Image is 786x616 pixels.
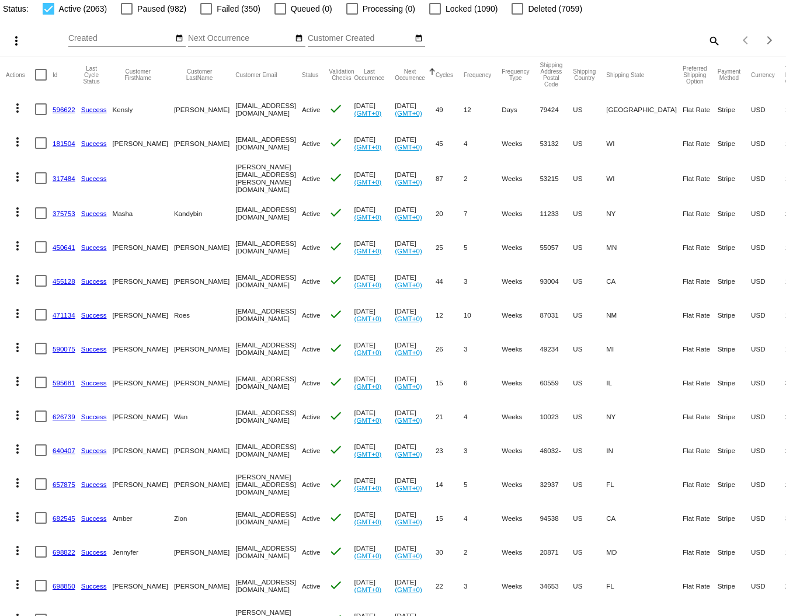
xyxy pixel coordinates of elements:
[751,92,785,126] mat-cell: USD
[502,399,540,433] mat-cell: Weeks
[573,68,596,81] button: Change sorting for ShippingCountry
[502,92,540,126] mat-cell: Days
[573,196,606,230] mat-cell: US
[174,366,235,399] mat-cell: [PERSON_NAME]
[53,71,57,78] button: Change sorting for Id
[113,467,174,501] mat-cell: [PERSON_NAME]
[174,332,235,366] mat-cell: [PERSON_NAME]
[606,71,644,78] button: Change sorting for ShippingState
[395,247,422,255] a: (GMT+0)
[502,264,540,298] mat-cell: Weeks
[606,332,683,366] mat-cell: MI
[302,71,318,78] button: Change sorting for Status
[502,433,540,467] mat-cell: Weeks
[395,501,436,535] mat-cell: [DATE]
[354,569,395,603] mat-cell: [DATE]
[395,416,422,424] a: (GMT+0)
[174,433,235,467] mat-cell: [PERSON_NAME]
[683,399,718,433] mat-cell: Flat Rate
[573,366,606,399] mat-cell: US
[751,535,785,569] mat-cell: USD
[81,175,107,182] a: Success
[573,298,606,332] mat-cell: US
[718,160,751,196] mat-cell: Stripe
[573,332,606,366] mat-cell: US
[53,210,75,217] a: 375753
[502,501,540,535] mat-cell: Weeks
[354,332,395,366] mat-cell: [DATE]
[683,65,707,85] button: Change sorting for PreferredShippingOption
[395,467,436,501] mat-cell: [DATE]
[573,433,606,467] mat-cell: US
[395,399,436,433] mat-cell: [DATE]
[464,196,502,230] mat-cell: 7
[464,399,502,433] mat-cell: 4
[11,239,25,253] mat-icon: more_vert
[502,196,540,230] mat-cell: Weeks
[606,92,683,126] mat-cell: [GEOGRAPHIC_DATA]
[235,264,302,298] mat-cell: [EMAIL_ADDRESS][DOMAIN_NAME]
[606,366,683,399] mat-cell: IL
[718,68,740,81] button: Change sorting for PaymentMethod.Type
[436,71,453,78] button: Change sorting for Cycles
[464,71,491,78] button: Change sorting for Frequency
[540,126,573,160] mat-cell: 53132
[174,230,235,264] mat-cell: [PERSON_NAME]
[436,366,464,399] mat-cell: 15
[464,230,502,264] mat-cell: 5
[354,535,395,569] mat-cell: [DATE]
[718,264,751,298] mat-cell: Stripe
[683,126,718,160] mat-cell: Flat Rate
[718,298,751,332] mat-cell: Stripe
[354,366,395,399] mat-cell: [DATE]
[235,196,302,230] mat-cell: [EMAIL_ADDRESS][DOMAIN_NAME]
[354,349,382,356] a: (GMT+0)
[751,298,785,332] mat-cell: USD
[464,92,502,126] mat-cell: 12
[683,332,718,366] mat-cell: Flat Rate
[235,535,302,569] mat-cell: [EMAIL_ADDRESS][DOMAIN_NAME]
[718,126,751,160] mat-cell: Stripe
[436,230,464,264] mat-cell: 25
[81,65,102,85] button: Change sorting for LastProcessingCycleId
[395,126,436,160] mat-cell: [DATE]
[415,34,423,43] mat-icon: date_range
[354,467,395,501] mat-cell: [DATE]
[751,160,785,196] mat-cell: USD
[11,340,25,354] mat-icon: more_vert
[436,298,464,332] mat-cell: 12
[683,230,718,264] mat-cell: Flat Rate
[354,160,395,196] mat-cell: [DATE]
[235,126,302,160] mat-cell: [EMAIL_ADDRESS][DOMAIN_NAME]
[81,106,107,113] a: Success
[540,467,573,501] mat-cell: 32937
[81,413,107,420] a: Success
[464,298,502,332] mat-cell: 10
[354,196,395,230] mat-cell: [DATE]
[53,481,75,488] a: 657875
[436,467,464,501] mat-cell: 14
[502,298,540,332] mat-cell: Weeks
[354,109,382,117] a: (GMT+0)
[354,178,382,186] a: (GMT+0)
[540,501,573,535] mat-cell: 94538
[573,92,606,126] mat-cell: US
[354,450,382,458] a: (GMT+0)
[354,247,382,255] a: (GMT+0)
[395,382,422,390] a: (GMT+0)
[354,92,395,126] mat-cell: [DATE]
[354,264,395,298] mat-cell: [DATE]
[354,281,382,288] a: (GMT+0)
[573,535,606,569] mat-cell: US
[540,535,573,569] mat-cell: 20871
[395,230,436,264] mat-cell: [DATE]
[395,569,436,603] mat-cell: [DATE]
[235,230,302,264] mat-cell: [EMAIL_ADDRESS][DOMAIN_NAME]
[573,501,606,535] mat-cell: US
[606,433,683,467] mat-cell: IN
[113,196,174,230] mat-cell: Masha
[113,569,174,603] mat-cell: [PERSON_NAME]
[354,552,382,559] a: (GMT+0)
[53,311,75,319] a: 471134
[11,101,25,115] mat-icon: more_vert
